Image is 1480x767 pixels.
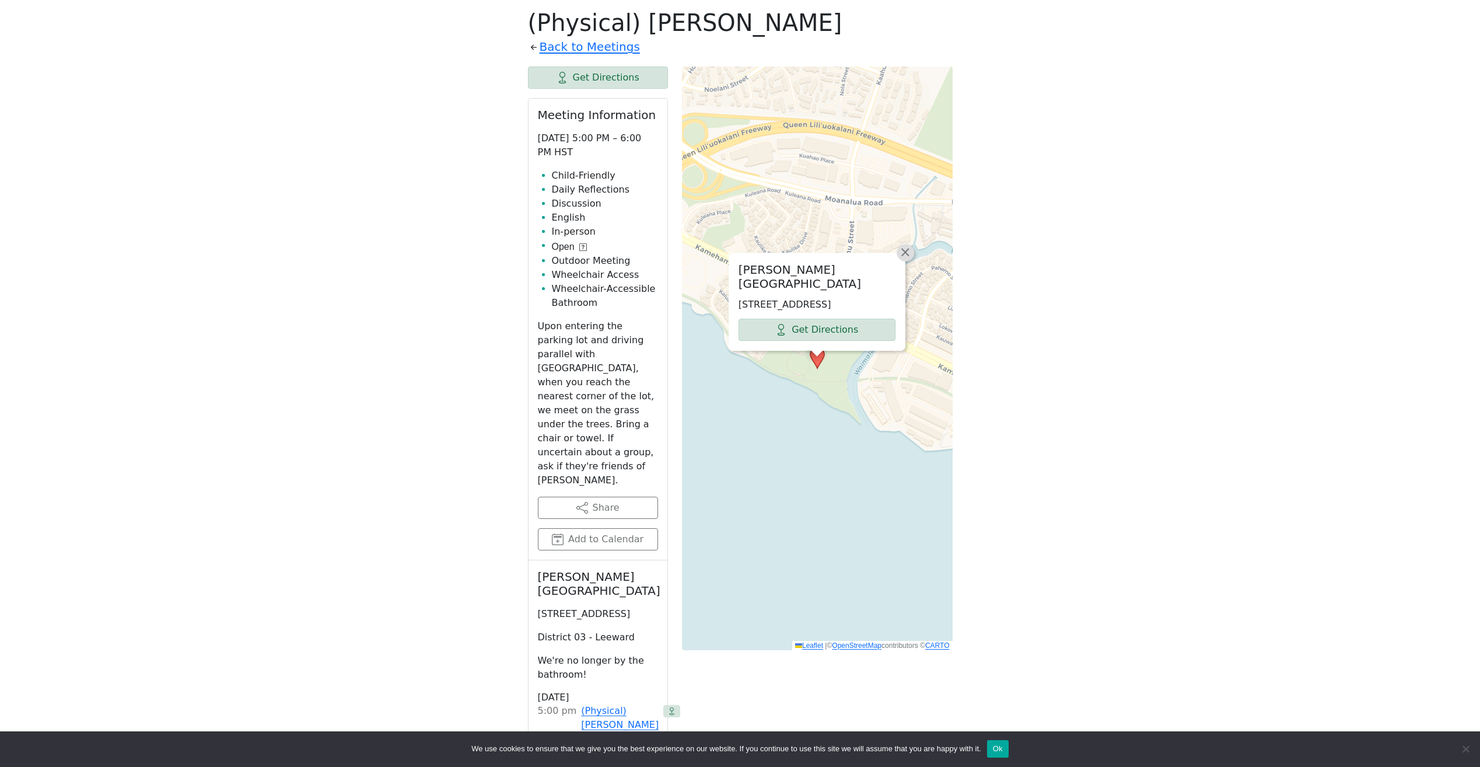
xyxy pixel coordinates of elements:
button: Open [552,240,587,254]
a: Get Directions [739,319,895,341]
span: | [825,642,827,650]
h2: [PERSON_NAME][GEOGRAPHIC_DATA] [739,263,895,291]
button: Ok [987,740,1009,758]
li: Child-Friendly [552,169,658,183]
a: Back to Meetings [540,37,640,57]
p: [STREET_ADDRESS] [538,607,658,621]
p: [DATE] 5:00 PM – 6:00 PM HST [538,131,658,159]
div: 5:00 PM [538,704,577,732]
li: Daily Reflections [552,183,658,197]
li: Wheelchair Access [552,268,658,282]
li: In-person [552,225,658,239]
a: Get Directions [528,67,668,89]
span: Open [552,240,575,254]
p: Upon entering the parking lot and driving parallel with [GEOGRAPHIC_DATA], when you reach the nea... [538,319,658,487]
a: (Physical) [PERSON_NAME] [581,704,659,732]
li: Wheelchair-Accessible Bathroom [552,282,658,310]
a: OpenStreetMap [832,642,881,650]
div: © contributors © [792,641,953,651]
a: Leaflet [795,642,823,650]
a: Close popup [897,244,914,262]
h2: Meeting Information [538,108,658,122]
li: Outdoor Meeting [552,254,658,268]
span: × [900,245,911,259]
h1: (Physical) [PERSON_NAME] [528,9,953,37]
button: Share [538,497,658,519]
button: Add to Calendar [538,528,658,550]
span: We use cookies to ensure that we give you the best experience on our website. If you continue to ... [471,743,981,755]
p: We're no longer by the bathroom! [538,654,658,682]
li: Discussion [552,197,658,211]
h2: [PERSON_NAME][GEOGRAPHIC_DATA] [538,570,658,598]
p: District 03 - Leeward [538,630,658,644]
a: CARTO [925,642,950,650]
p: [STREET_ADDRESS] [739,298,895,312]
li: English [552,211,658,225]
h3: [DATE] [538,691,658,704]
span: No [1460,743,1471,755]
